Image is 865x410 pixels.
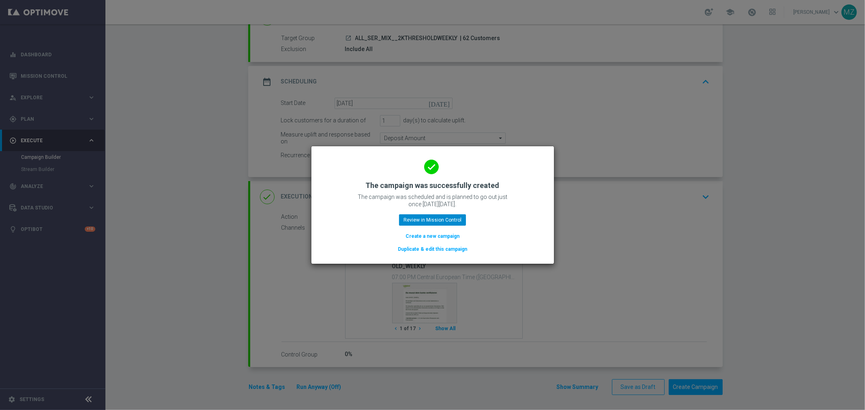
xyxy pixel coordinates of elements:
button: Review in Mission Control [399,214,466,226]
button: Duplicate & edit this campaign [397,245,468,254]
button: Create a new campaign [405,232,460,241]
i: done [424,160,439,174]
h2: The campaign was successfully created [366,181,500,190]
p: The campaign was scheduled and is planned to go out just once [DATE][DATE]. [352,193,514,208]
